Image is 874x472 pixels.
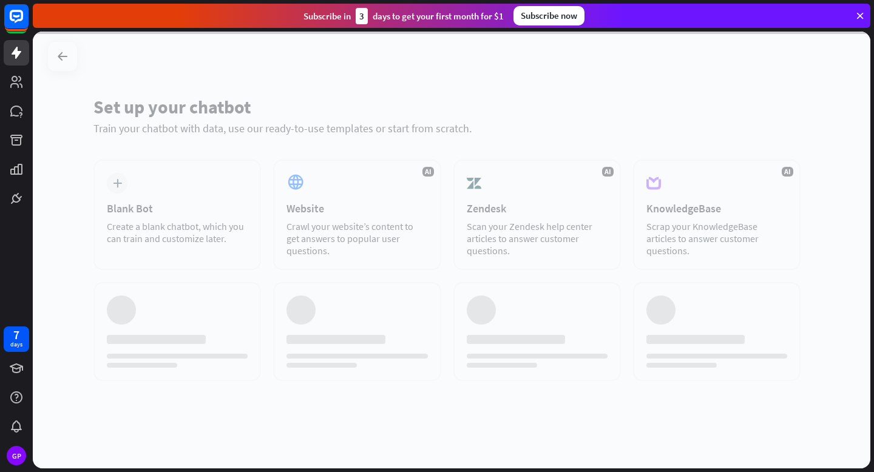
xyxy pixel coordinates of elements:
[10,340,22,349] div: days
[303,8,504,24] div: Subscribe in days to get your first month for $1
[513,6,584,25] div: Subscribe now
[13,329,19,340] div: 7
[356,8,368,24] div: 3
[7,446,26,465] div: GP
[4,326,29,352] a: 7 days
